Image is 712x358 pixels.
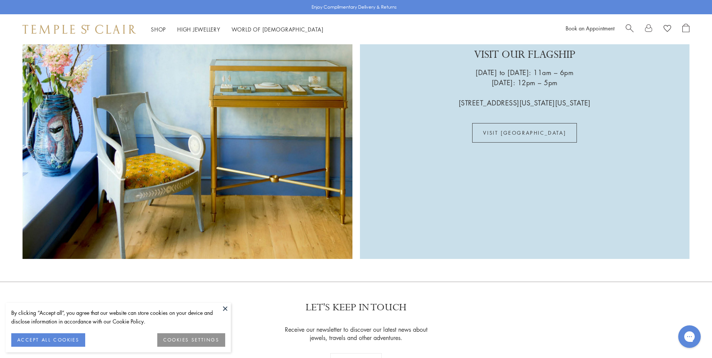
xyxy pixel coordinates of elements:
a: VISIT [GEOGRAPHIC_DATA] [472,123,577,143]
nav: Main navigation [151,25,324,34]
p: LET'S KEEP IN TOUCH [306,301,406,314]
a: Open Shopping Bag [682,24,689,35]
a: Search [626,24,634,35]
div: By clicking “Accept all”, you agree that our website can store cookies on your device and disclos... [11,308,225,326]
p: Enjoy Complimentary Delivery & Returns [312,3,397,11]
a: ShopShop [151,26,166,33]
button: ACCEPT ALL COOKIES [11,333,85,347]
button: COOKIES SETTINGS [157,333,225,347]
p: [DATE] to [DATE]: 11am – 6pm [DATE]: 12pm – 5pm [476,68,574,88]
p: Receive our newsletter to discover our latest news about jewels, travels and other adventures. [280,325,432,342]
p: [STREET_ADDRESS][US_STATE][US_STATE] [459,88,591,108]
a: View Wishlist [664,24,671,35]
img: Temple St. Clair [23,25,136,34]
a: Book an Appointment [566,24,614,32]
a: World of [DEMOGRAPHIC_DATA]World of [DEMOGRAPHIC_DATA] [232,26,324,33]
a: High JewelleryHigh Jewellery [177,26,220,33]
iframe: Gorgias live chat messenger [674,323,704,350]
p: VISIT OUR FLAGSHIP [474,46,575,68]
